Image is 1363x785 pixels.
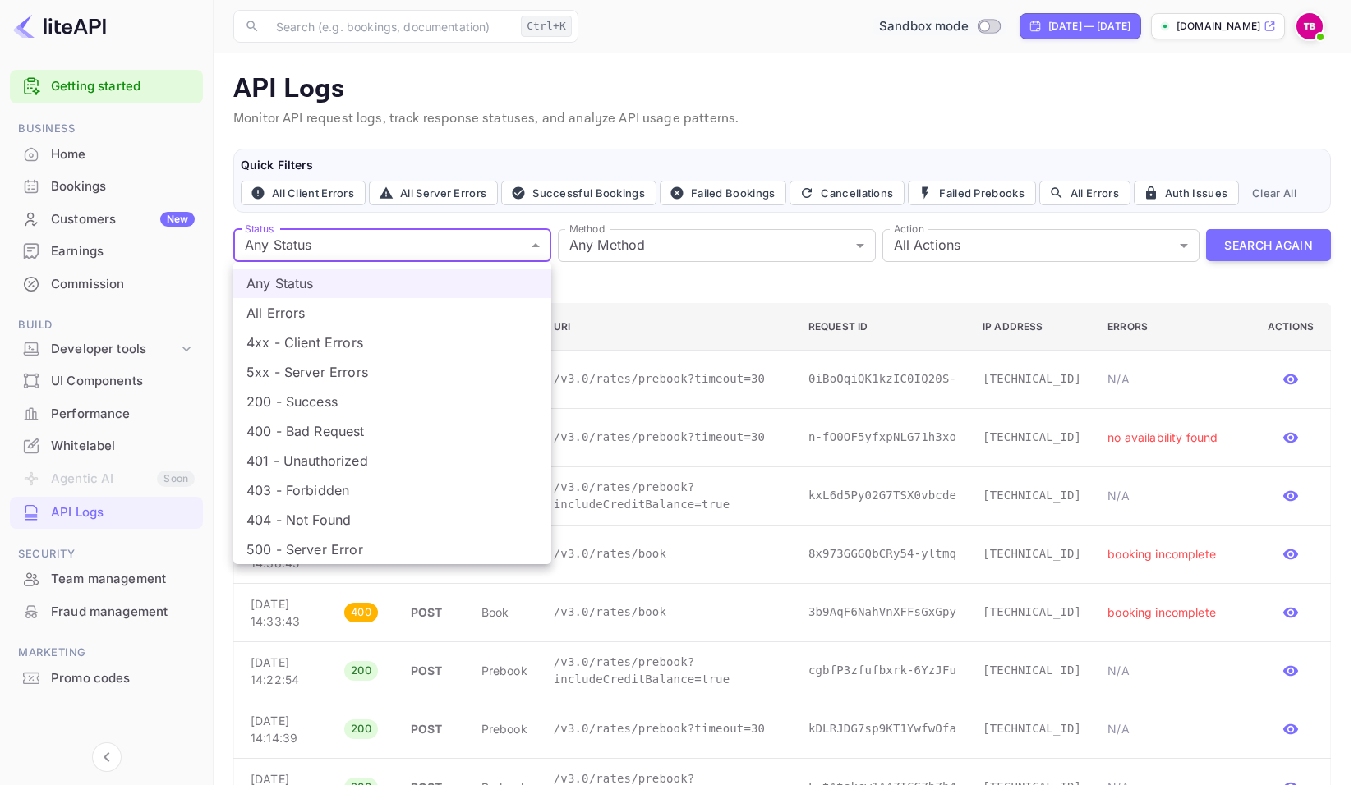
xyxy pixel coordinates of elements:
[233,357,551,387] li: 5xx - Server Errors
[233,475,551,505] li: 403 - Forbidden
[233,535,551,564] li: 500 - Server Error
[233,328,551,357] li: 4xx - Client Errors
[233,416,551,446] li: 400 - Bad Request
[233,269,551,298] li: Any Status
[233,446,551,475] li: 401 - Unauthorized
[233,505,551,535] li: 404 - Not Found
[233,298,551,328] li: All Errors
[233,387,551,416] li: 200 - Success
